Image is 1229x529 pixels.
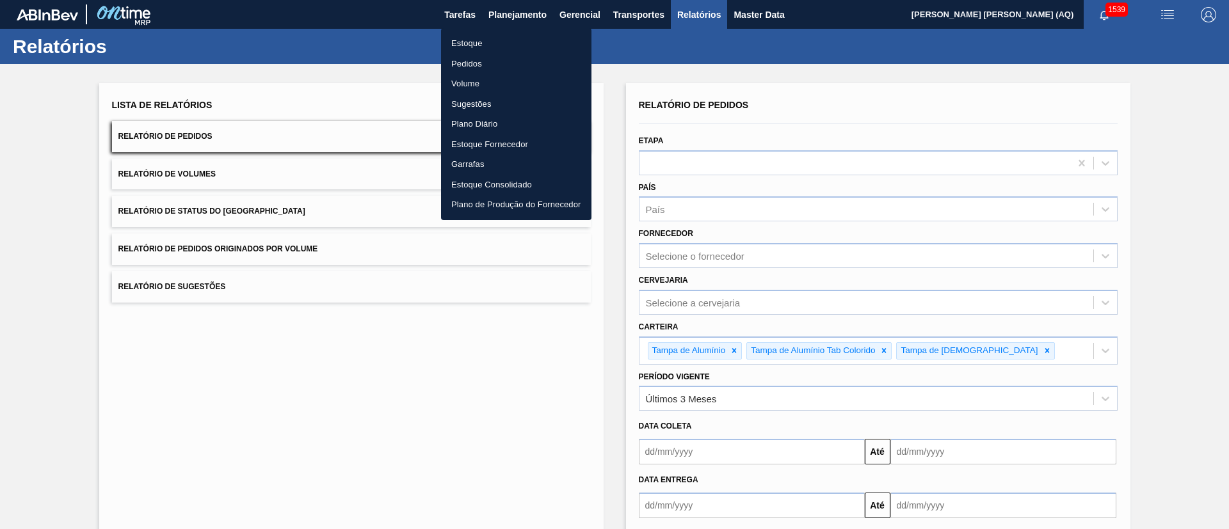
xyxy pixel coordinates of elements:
[441,114,591,134] a: Plano Diário
[441,94,591,114] a: Sugestões
[441,134,591,155] a: Estoque Fornecedor
[441,175,591,195] a: Estoque Consolidado
[441,194,591,215] a: Plano de Produção do Fornecedor
[441,33,591,54] a: Estoque
[441,154,591,175] a: Garrafas
[441,74,591,94] a: Volume
[441,54,591,74] a: Pedidos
